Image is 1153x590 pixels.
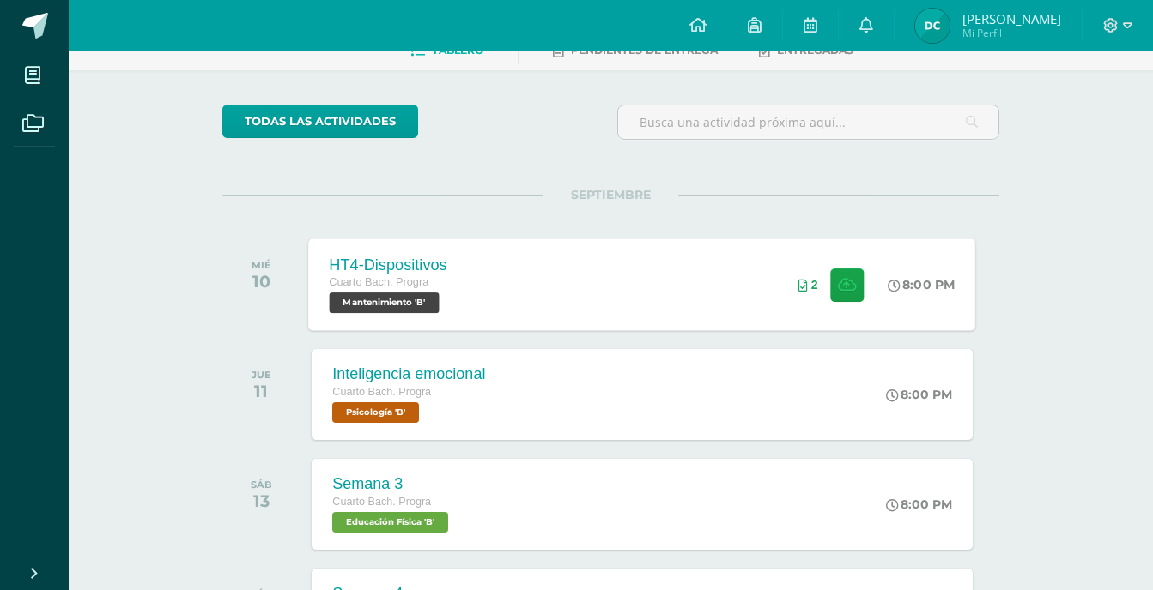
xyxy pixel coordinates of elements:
[811,278,818,292] span: 2
[332,475,452,493] div: Semana 3
[252,259,271,271] div: MIÉ
[330,276,429,288] span: Cuarto Bach. Progra
[332,386,431,398] span: Cuarto Bach. Progra
[962,10,1061,27] span: [PERSON_NAME]
[962,26,1061,40] span: Mi Perfil
[915,9,950,43] img: d7fb980a94d464231ab2c54dd1a017a1.png
[889,277,956,292] div: 8:00 PM
[251,491,272,511] div: 13
[332,512,448,533] span: Educación Física 'B'
[252,381,271,401] div: 11
[332,402,419,423] span: Psicología 'B'
[222,105,418,138] a: todas las Actividades
[252,271,271,292] div: 10
[886,387,952,402] div: 8:00 PM
[251,479,272,491] div: SÁB
[618,105,998,139] input: Busca una actividad próxima aquí...
[332,496,431,508] span: Cuarto Bach. Progra
[330,292,440,313] span: Mantenimiento 'B'
[330,256,447,274] div: HT4-Dispositivos
[886,497,952,512] div: 8:00 PM
[252,369,271,381] div: JUE
[543,187,678,202] span: SEPTIEMBRE
[798,278,818,292] div: Archivos entregados
[332,365,485,383] div: Inteligencia emocional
